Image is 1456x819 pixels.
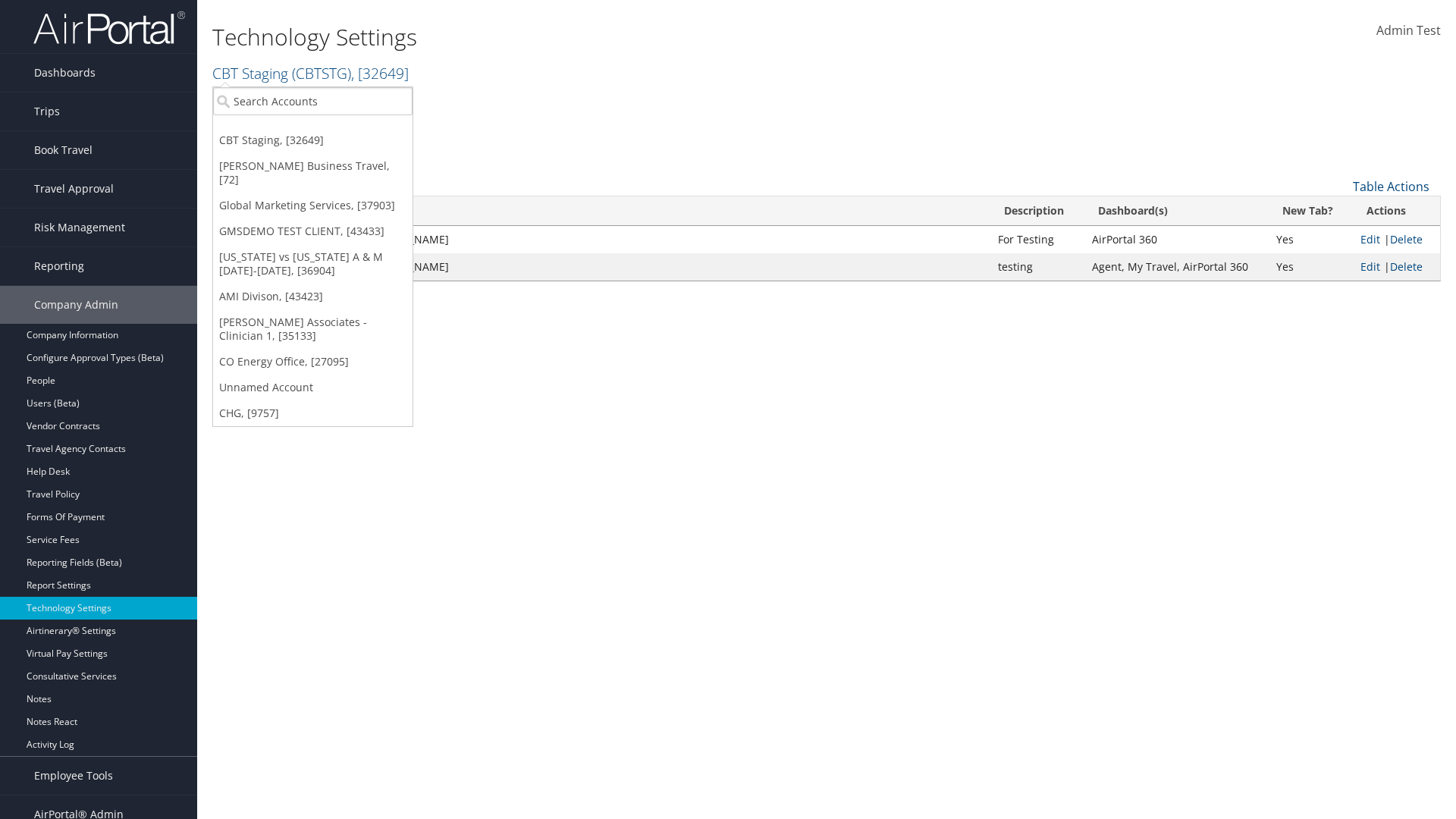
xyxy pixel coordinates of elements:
[990,226,1084,253] td: For Testing
[212,21,1031,53] h1: Technology Settings
[1390,259,1423,274] a: Delete
[1084,253,1269,281] td: Agent, My Travel, AirPortal 360
[990,253,1084,281] td: testing
[990,196,1084,226] th: Description
[1269,226,1353,253] td: Yes
[1353,226,1440,253] td: |
[327,196,990,226] th: Url
[1360,259,1380,274] a: Edit
[34,209,125,246] span: Risk Management
[327,253,990,281] td: [URL][DOMAIN_NAME]
[213,284,413,309] a: AMI Divison, [43423]
[213,349,413,375] a: CO Energy Office, [27095]
[213,309,413,349] a: [PERSON_NAME] Associates - Clinician 1, [35133]
[1353,196,1440,226] th: Actions
[213,400,413,426] a: CHG, [9757]
[212,63,409,83] a: CBT Staging
[327,226,990,253] td: [URL][DOMAIN_NAME]
[34,757,113,795] span: Employee Tools
[213,153,413,193] a: [PERSON_NAME] Business Travel, [72]
[213,218,413,244] a: GMSDEMO TEST CLIENT, [43433]
[1360,232,1380,246] a: Edit
[33,10,185,45] img: airportal-logo.png
[34,93,60,130] span: Trips
[34,170,114,208] span: Travel Approval
[1084,226,1269,253] td: AirPortal 360
[1269,253,1353,281] td: Yes
[292,63,351,83] span: ( CBTSTG )
[213,244,413,284] a: [US_STATE] vs [US_STATE] A & M [DATE]-[DATE], [36904]
[34,286,118,324] span: Company Admin
[213,193,413,218] a: Global Marketing Services, [37903]
[34,54,96,92] span: Dashboards
[351,63,409,83] span: , [ 32649 ]
[213,127,413,153] a: CBT Staging, [32649]
[1084,196,1269,226] th: Dashboard(s)
[1376,8,1441,55] a: Admin Test
[1353,253,1440,281] td: |
[1353,178,1429,195] a: Table Actions
[34,131,93,169] span: Book Travel
[1376,22,1441,39] span: Admin Test
[213,375,413,400] a: Unnamed Account
[1390,232,1423,246] a: Delete
[1269,196,1353,226] th: New Tab?
[34,247,84,285] span: Reporting
[213,87,413,115] input: Search Accounts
